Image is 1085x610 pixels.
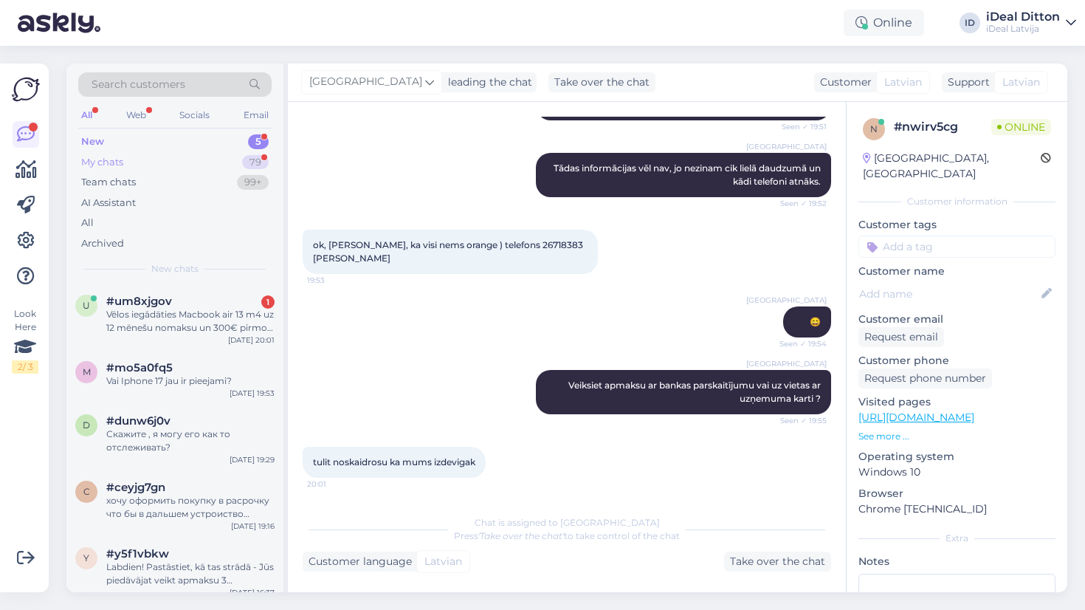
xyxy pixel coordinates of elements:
[746,141,827,152] span: [GEOGRAPHIC_DATA]
[858,532,1055,545] div: Extra
[230,454,275,465] div: [DATE] 19:29
[81,216,94,230] div: All
[942,75,990,90] div: Support
[106,308,275,335] div: Vēlos iegādāties Macbook air 13 m4 uz 12 mēnešu nomaksu un 300€ pirmo iemaksu. Man ir arī student...
[106,561,275,587] div: Labdien! Pastāstiet, kā tas strādā - Jūs piedāvājat veikt apmaksu 3 maksājumos izmantojot ESTO. T...
[151,262,199,275] span: New chats
[844,10,924,36] div: Online
[106,361,173,374] span: #mo5a0fq5
[242,155,269,170] div: 79
[858,264,1055,279] p: Customer name
[858,465,1055,480] p: Windows 10
[858,554,1055,569] p: Notes
[12,360,38,374] div: 2 / 3
[12,75,40,103] img: Askly Logo
[771,121,827,132] span: Seen ✓ 19:51
[81,134,104,149] div: New
[81,236,124,251] div: Archived
[81,196,136,210] div: AI Assistant
[78,106,95,125] div: All
[724,552,831,572] div: Take over the chat
[123,106,149,125] div: Web
[309,74,422,90] span: [GEOGRAPHIC_DATA]
[83,300,90,311] span: u
[106,295,172,308] span: #um8xjgov
[814,75,872,90] div: Customer
[106,414,170,428] span: #dunw6j0v
[231,521,275,532] div: [DATE] 19:16
[106,481,165,494] span: #ceyjg7gn
[478,530,564,541] i: 'Take over the chat'
[81,155,123,170] div: My chats
[960,13,980,33] div: ID
[771,415,827,426] span: Seen ✓ 19:55
[307,275,362,286] span: 19:53
[261,295,275,309] div: 1
[746,358,827,369] span: [GEOGRAPHIC_DATA]
[83,552,89,563] span: y
[442,75,532,90] div: leading the chat
[991,119,1051,135] span: Online
[106,494,275,521] div: хочу оформить покупку в расрочку что бы в дальшем устроиство осталось моим спустя 24 месяца что н...
[858,353,1055,369] p: Customer phone
[858,411,974,424] a: [URL][DOMAIN_NAME]
[810,316,821,327] span: 😄
[858,327,944,347] div: Request email
[92,77,185,92] span: Search customers
[548,72,655,92] div: Take over the chat
[858,217,1055,233] p: Customer tags
[858,369,992,388] div: Request phone number
[176,106,213,125] div: Socials
[230,388,275,399] div: [DATE] 19:53
[230,587,275,598] div: [DATE] 16:37
[894,118,991,136] div: # nwirv5cg
[858,486,1055,501] p: Browser
[106,374,275,388] div: Vai Iphone 17 jau ir pieejami?
[986,11,1060,23] div: iDeal Ditton
[303,554,412,569] div: Customer language
[986,23,1060,35] div: iDeal Latvija
[858,236,1055,258] input: Add a tag
[307,479,362,490] span: 20:01
[83,419,90,431] span: d
[859,286,1038,302] input: Add name
[83,486,90,497] span: c
[884,75,922,90] span: Latvian
[858,312,1055,327] p: Customer email
[554,162,823,187] span: Tādas informācijas vēl nav, jo nezinam cik lielā daudzumā un kādi telefoni atnāks.
[81,175,136,190] div: Team chats
[313,456,475,467] span: tulit noskaidrosu ka mums izdevigak
[858,449,1055,465] p: Operating system
[106,428,275,454] div: Скажите , я могу его как то отслеживать?
[771,198,827,209] span: Seen ✓ 19:52
[1002,75,1040,90] span: Latvian
[237,175,269,190] div: 99+
[313,239,585,264] span: ok, [PERSON_NAME], ka visi nems orange ) telefons 26718383 [PERSON_NAME]
[771,338,827,349] span: Seen ✓ 19:54
[870,123,878,134] span: n
[424,554,462,569] span: Latvian
[858,430,1055,443] p: See more ...
[986,11,1076,35] a: iDeal DittoniDeal Latvija
[454,530,680,541] span: Press to take control of the chat
[746,295,827,306] span: [GEOGRAPHIC_DATA]
[106,547,169,561] span: #y5f1vbkw
[228,335,275,346] div: [DATE] 20:01
[568,380,823,404] span: Veiksiet apmaksu ar bankas parskaitījumu vai uz vietas ar uzņemuma karti ?
[12,307,38,374] div: Look Here
[863,151,1041,182] div: [GEOGRAPHIC_DATA], [GEOGRAPHIC_DATA]
[858,394,1055,410] p: Visited pages
[475,517,660,528] span: Chat is assigned to [GEOGRAPHIC_DATA]
[241,106,272,125] div: Email
[858,195,1055,208] div: Customer information
[858,501,1055,517] p: Chrome [TECHNICAL_ID]
[248,134,269,149] div: 5
[83,366,91,377] span: m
